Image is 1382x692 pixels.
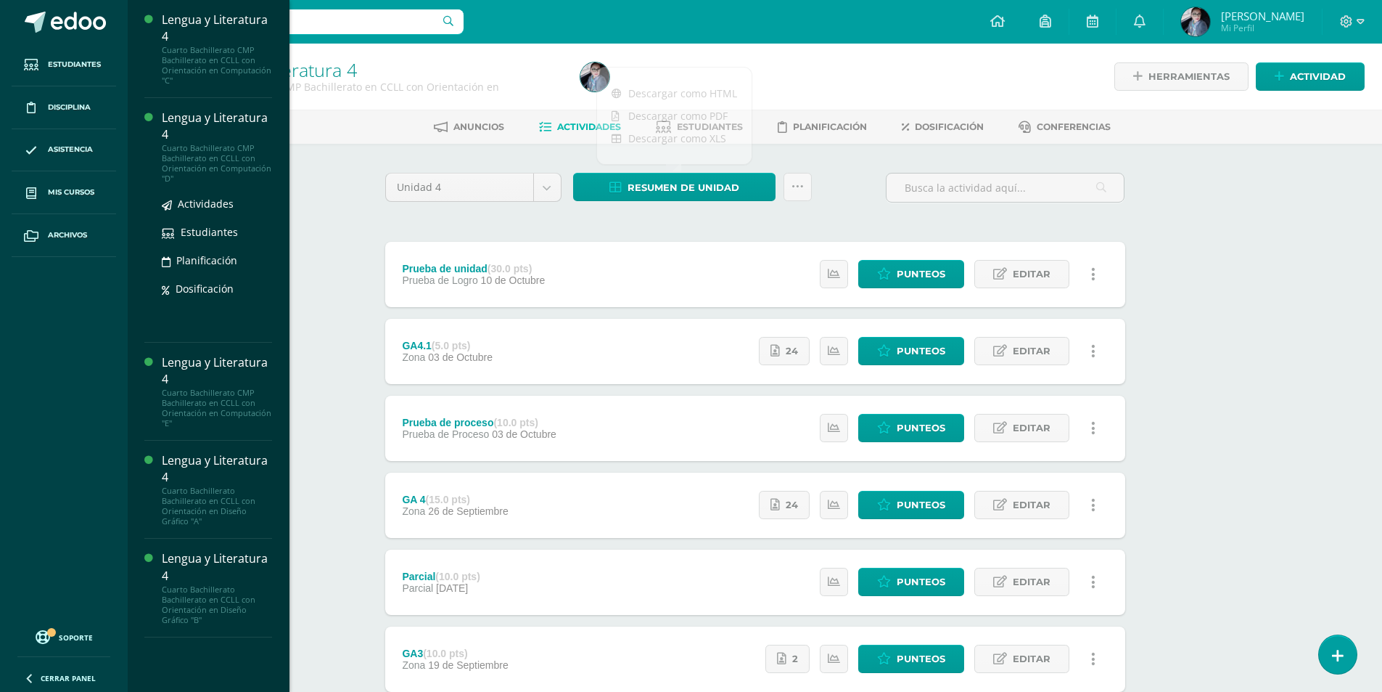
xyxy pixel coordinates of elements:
[162,195,272,212] a: Actividades
[402,648,508,659] div: GA3
[858,645,964,673] a: Punteos
[162,354,272,428] a: Lengua y Literatura 4Cuarto Bachillerato CMP Bachillerato en CCLL con Orientación en Computación "E"
[432,340,471,351] strong: (5.0 pts)
[1221,9,1304,23] span: [PERSON_NAME]
[48,144,93,155] span: Asistencia
[402,505,425,517] span: Zona
[176,282,234,296] span: Dosificación
[597,127,752,150] a: Descargar como XLS
[12,44,116,86] a: Estudiantes
[162,486,272,526] div: Cuarto Bachillerato Bachillerato en CCLL con Orientación en Diseño Gráfico "A"
[12,129,116,172] a: Asistencia
[402,351,425,363] span: Zona
[183,80,563,107] div: Cuarto Bachillerato CMP Bachillerato en CCLL con Orientación en Computación 'C'
[1221,22,1304,34] span: Mi Perfil
[176,253,237,267] span: Planificación
[435,571,480,582] strong: (10.0 pts)
[162,280,272,297] a: Dosificación
[402,274,477,286] span: Prueba de Logro
[597,105,752,127] a: Descargar como PDF
[492,428,556,440] span: 03 de Octubre
[858,568,964,596] a: Punteos
[1019,115,1111,139] a: Conferencias
[402,263,545,274] div: Prueba de unidad
[539,115,621,139] a: Actividades
[434,115,504,139] a: Anuncios
[1013,261,1050,288] span: Editar
[793,121,867,132] span: Planificación
[597,82,752,105] a: Descargar como HTML
[453,121,504,132] span: Anuncios
[786,338,798,365] span: 24
[48,187,94,198] span: Mis cursos
[162,252,272,269] a: Planificación
[426,494,470,505] strong: (15.0 pts)
[759,491,810,519] a: 24
[162,452,272,526] a: Lengua y Literatura 4Cuarto Bachillerato Bachillerato en CCLL con Orientación en Diseño Gráfico "A"
[887,174,1124,202] input: Busca la actividad aquí...
[178,197,234,211] span: Actividades
[48,59,101,70] span: Estudiantes
[481,274,546,286] span: 10 de Octubre
[628,174,739,201] span: Resumen de unidad
[162,110,272,184] a: Lengua y Literatura 4Cuarto Bachillerato CMP Bachillerato en CCLL con Orientación en Computación "D"
[162,550,272,624] a: Lengua y Literatura 4Cuarto Bachillerato Bachillerato en CCLL con Orientación en Diseño Gráfico "B"
[1037,121,1111,132] span: Conferencias
[1256,62,1365,91] a: Actividad
[428,351,493,363] span: 03 de Octubre
[162,550,272,584] div: Lengua y Literatura 4
[897,261,945,288] span: Punteos
[778,115,867,139] a: Planificación
[897,569,945,595] span: Punteos
[1114,62,1249,91] a: Herramientas
[162,110,272,143] div: Lengua y Literatura 4
[12,171,116,214] a: Mis cursos
[162,388,272,428] div: Cuarto Bachillerato CMP Bachillerato en CCLL con Orientación en Computación "E"
[162,12,272,45] div: Lengua y Literatura 4
[48,102,91,113] span: Disciplina
[59,632,93,643] span: Soporte
[12,86,116,129] a: Disciplina
[162,143,272,184] div: Cuarto Bachillerato CMP Bachillerato en CCLL con Orientación en Computación "D"
[162,12,272,86] a: Lengua y Literatura 4Cuarto Bachillerato CMP Bachillerato en CCLL con Orientación en Computación "C"
[915,121,984,132] span: Dosificación
[897,492,945,518] span: Punteos
[1013,415,1050,441] span: Editar
[493,417,538,428] strong: (10.0 pts)
[1013,646,1050,672] span: Editar
[423,648,467,659] strong: (10.0 pts)
[897,338,945,365] span: Punteos
[765,645,810,673] a: 2
[162,354,272,388] div: Lengua y Literatura 4
[557,121,621,132] span: Actividades
[858,491,964,519] a: Punteos
[792,646,798,672] span: 2
[183,60,563,80] h1: Lengua y Literatura 4
[1148,63,1230,90] span: Herramientas
[402,428,489,440] span: Prueba de Proceso
[858,337,964,365] a: Punteos
[759,337,810,365] a: 24
[12,214,116,257] a: Archivos
[162,452,272,486] div: Lengua y Literatura 4
[402,417,556,428] div: Prueba de proceso
[436,582,468,594] span: [DATE]
[137,9,464,34] input: Busca un usuario...
[1181,7,1210,36] img: 5a1be2d37ab1bca112ba1500486ab773.png
[897,646,945,672] span: Punteos
[162,45,272,86] div: Cuarto Bachillerato CMP Bachillerato en CCLL con Orientación en Computación "C"
[397,174,522,201] span: Unidad 4
[162,224,272,240] a: Estudiantes
[17,627,110,646] a: Soporte
[402,571,480,582] div: Parcial
[402,494,508,505] div: GA 4
[902,115,984,139] a: Dosificación
[162,585,272,625] div: Cuarto Bachillerato Bachillerato en CCLL con Orientación en Diseño Gráfico "B"
[858,414,964,442] a: Punteos
[402,582,433,594] span: Parcial
[1013,492,1050,518] span: Editar
[897,415,945,441] span: Punteos
[858,260,964,288] a: Punteos
[428,659,509,671] span: 19 de Septiembre
[386,174,561,201] a: Unidad 4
